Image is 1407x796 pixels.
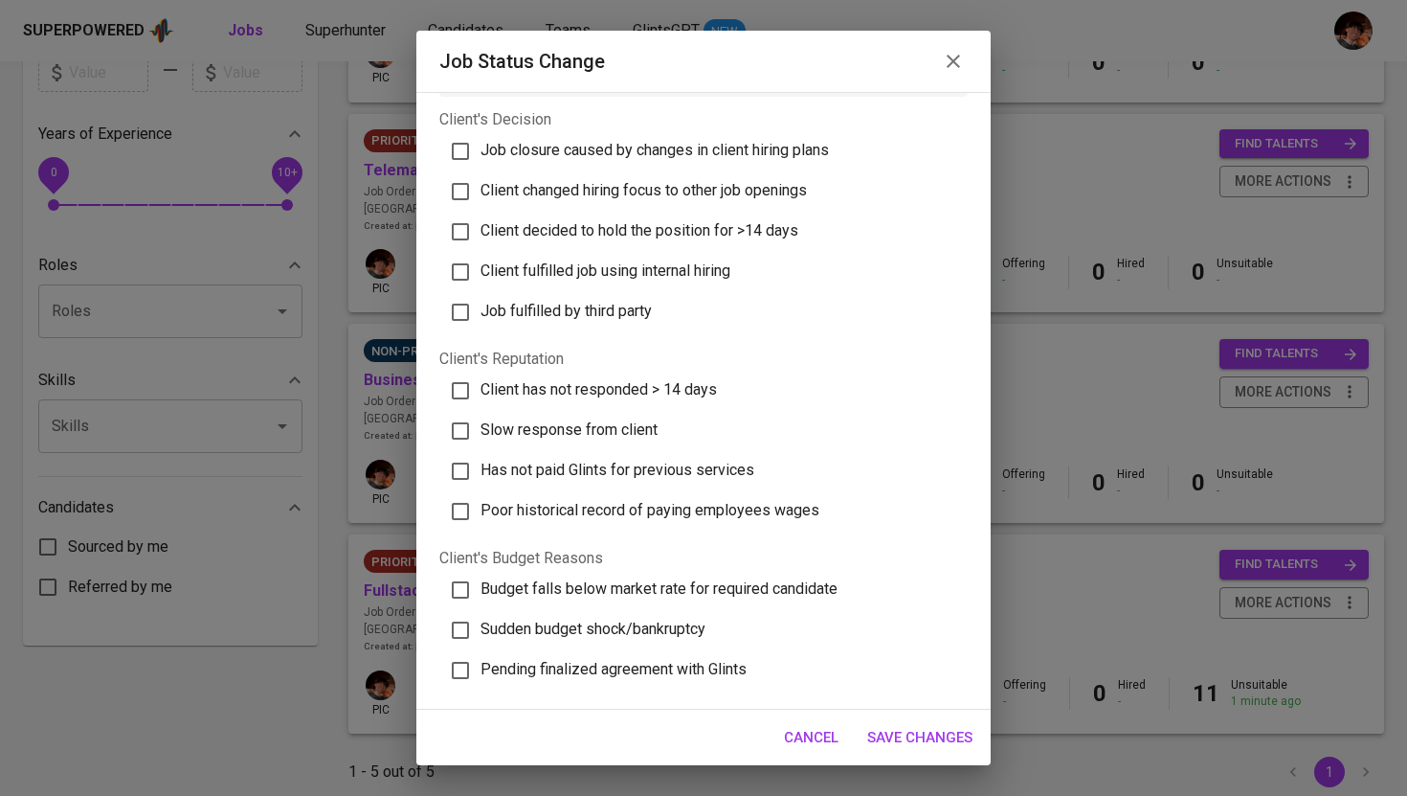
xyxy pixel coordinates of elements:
[773,717,849,758] button: Cancel
[439,547,968,570] p: Client's Budget Reasons
[439,46,605,77] h6: Job status change
[480,262,730,280] span: Client fulfilled job using internal hiring
[480,302,652,320] span: Job fulfilled by third party
[867,725,972,750] span: Save Changes
[480,620,705,638] span: Sudden budget shock/bankruptcy
[784,725,838,750] span: Cancel
[480,380,717,398] span: Client has not responded > 14 days
[480,221,798,239] span: Client decided to hold the position for >14 days
[480,141,829,159] span: Job closure caused by changes in client hiring plans
[480,461,754,479] span: Has not paid Glints for previous services
[480,181,807,199] span: Client changed hiring focus to other job openings
[480,660,747,678] span: Pending finalized agreement with Glints
[439,108,968,131] p: Client's Decision
[857,717,983,758] button: Save Changes
[480,580,837,598] span: Budget falls below market rate for required candidate
[480,421,658,439] span: Slow response from client
[439,348,968,371] p: Client's Reputation
[480,501,819,519] span: Poor historical record of paying employees wages
[439,706,968,729] p: Sourcing Difficulties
